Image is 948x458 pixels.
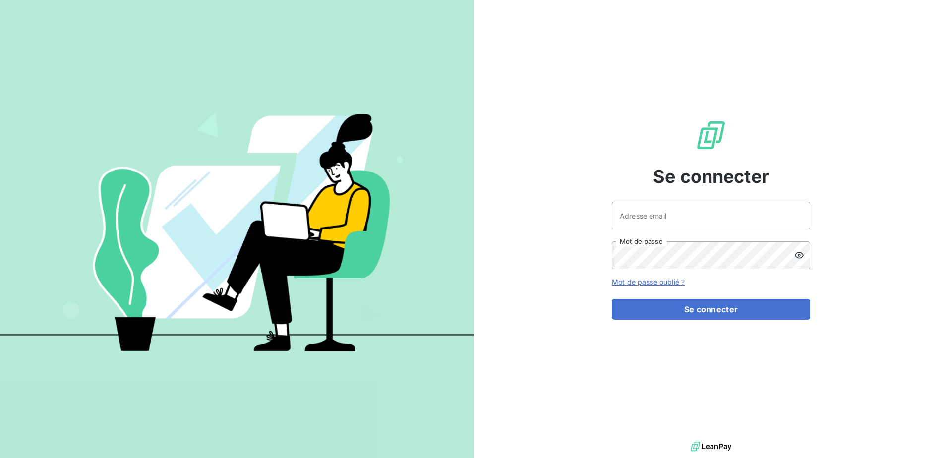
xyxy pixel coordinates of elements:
[653,163,769,190] span: Se connecter
[612,299,810,320] button: Se connecter
[612,278,685,286] a: Mot de passe oublié ?
[695,119,727,151] img: Logo LeanPay
[612,202,810,229] input: placeholder
[691,439,731,454] img: logo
